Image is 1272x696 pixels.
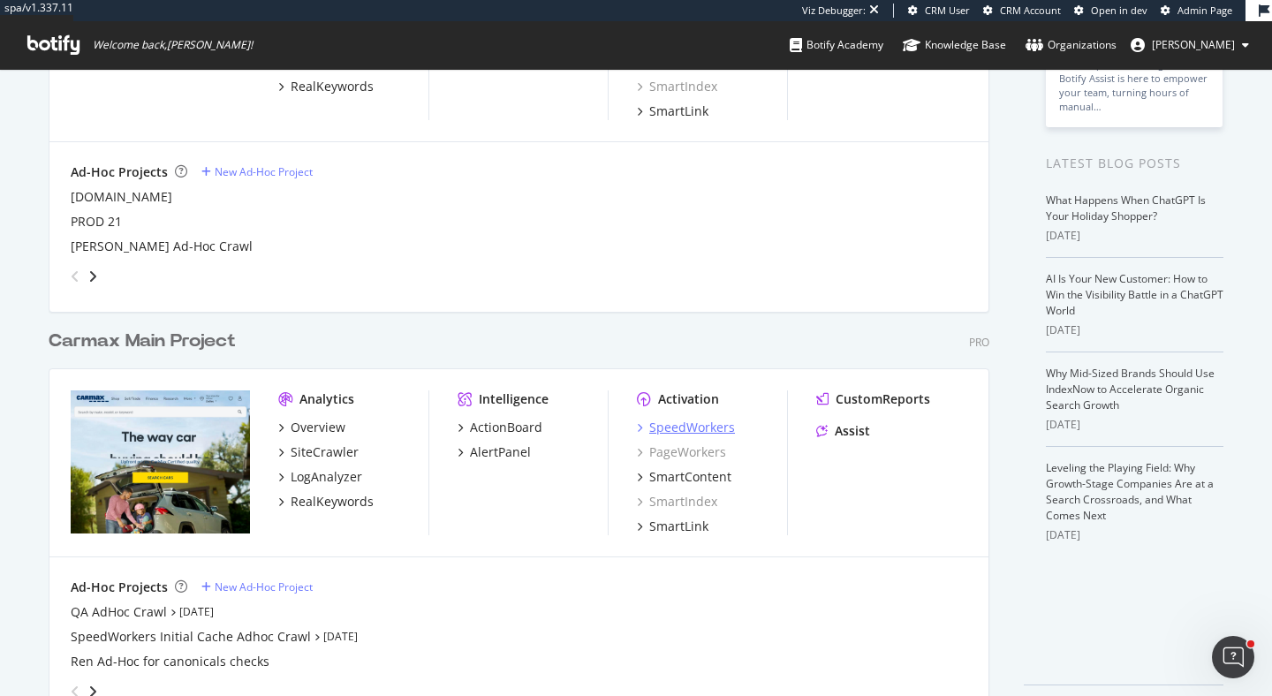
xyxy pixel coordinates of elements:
[1046,460,1214,523] a: Leveling the Playing Field: Why Growth-Stage Companies Are at a Search Crossroads, and What Comes...
[1177,4,1232,17] span: Admin Page
[470,419,542,436] div: ActionBoard
[278,419,345,436] a: Overview
[790,21,883,69] a: Botify Academy
[49,329,236,354] div: Carmax Main Project
[903,36,1006,54] div: Knowledge Base
[983,4,1061,18] a: CRM Account
[658,390,719,408] div: Activation
[908,4,970,18] a: CRM User
[1046,193,1206,223] a: What Happens When ChatGPT Is Your Holiday Shopper?
[291,443,359,461] div: SiteCrawler
[1117,31,1263,59] button: [PERSON_NAME]
[836,390,930,408] div: CustomReports
[1161,4,1232,18] a: Admin Page
[299,390,354,408] div: Analytics
[1046,271,1223,318] a: AI Is Your New Customer: How to Win the Visibility Battle in a ChatGPT World
[291,493,374,511] div: RealKeywords
[1046,417,1223,433] div: [DATE]
[201,164,313,179] a: New Ad-Hoc Project
[1074,4,1147,18] a: Open in dev
[278,468,362,486] a: LogAnalyzer
[458,443,531,461] a: AlertPanel
[458,419,542,436] a: ActionBoard
[816,422,870,440] a: Assist
[215,579,313,594] div: New Ad-Hoc Project
[816,390,930,408] a: CustomReports
[637,468,731,486] a: SmartContent
[64,262,87,291] div: angle-left
[71,163,168,181] div: Ad-Hoc Projects
[802,4,866,18] div: Viz Debugger:
[291,468,362,486] div: LogAnalyzer
[71,628,311,646] a: SpeedWorkers Initial Cache Adhoc Crawl
[637,518,708,535] a: SmartLink
[1046,527,1223,543] div: [DATE]
[835,422,870,440] div: Assist
[1000,4,1061,17] span: CRM Account
[649,419,735,436] div: SpeedWorkers
[323,629,358,644] a: [DATE]
[637,493,717,511] a: SmartIndex
[649,518,708,535] div: SmartLink
[649,102,708,120] div: SmartLink
[71,188,172,206] a: [DOMAIN_NAME]
[1046,228,1223,244] div: [DATE]
[291,419,345,436] div: Overview
[201,579,313,594] a: New Ad-Hoc Project
[1046,366,1215,412] a: Why Mid-Sized Brands Should Use IndexNow to Accelerate Organic Search Growth
[637,102,708,120] a: SmartLink
[470,443,531,461] div: AlertPanel
[71,213,122,231] a: PROD 21
[71,653,269,670] a: Ren Ad-Hoc for canonicals checks
[1026,36,1117,54] div: Organizations
[925,4,970,17] span: CRM User
[71,579,168,596] div: Ad-Hoc Projects
[71,603,167,621] a: QA AdHoc Crawl
[1212,636,1254,678] iframe: Intercom live chat
[637,419,735,436] a: SpeedWorkers
[1046,154,1223,173] div: Latest Blog Posts
[969,335,989,350] div: Pro
[637,78,717,95] a: SmartIndex
[479,390,549,408] div: Intelligence
[1059,57,1209,114] div: With its powerful AI agents, Botify Assist is here to empower your team, turning hours of manual…
[93,38,253,52] span: Welcome back, [PERSON_NAME] !
[71,390,250,533] img: carmax.com
[87,268,99,285] div: angle-right
[1091,4,1147,17] span: Open in dev
[1152,37,1235,52] span: adrianna
[278,78,374,95] a: RealKeywords
[49,329,243,354] a: Carmax Main Project
[179,604,214,619] a: [DATE]
[278,493,374,511] a: RealKeywords
[649,468,731,486] div: SmartContent
[278,443,359,461] a: SiteCrawler
[215,164,313,179] div: New Ad-Hoc Project
[291,78,374,95] div: RealKeywords
[1046,322,1223,338] div: [DATE]
[71,238,253,255] a: [PERSON_NAME] Ad-Hoc Crawl
[637,443,726,461] a: PageWorkers
[1026,21,1117,69] a: Organizations
[790,36,883,54] div: Botify Academy
[903,21,1006,69] a: Knowledge Base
